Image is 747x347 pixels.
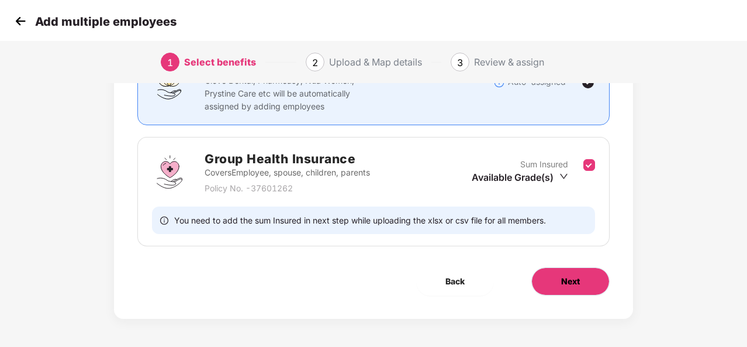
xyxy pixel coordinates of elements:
[205,166,370,179] p: Covers Employee, spouse, children, parents
[416,267,494,296] button: Back
[312,57,318,68] span: 2
[205,74,378,113] p: Clove Dental, Pharmeasy, Nua Women, Prystine Care etc will be automatically assigned by adding em...
[474,53,544,71] div: Review & assign
[184,53,256,71] div: Select benefits
[472,171,568,184] div: Available Grade(s)
[445,275,465,288] span: Back
[205,182,370,195] p: Policy No. - 37601262
[12,12,29,30] img: svg+xml;base64,PHN2ZyB4bWxucz0iaHR0cDovL3d3dy53My5vcmcvMjAwMC9zdmciIHdpZHRoPSIzMCIgaGVpZ2h0PSIzMC...
[174,215,546,226] span: You need to add the sum Insured in next step while uploading the xlsx or csv file for all members.
[167,57,173,68] span: 1
[559,172,568,181] span: down
[520,158,568,171] p: Sum Insured
[152,154,187,190] img: svg+xml;base64,PHN2ZyBpZD0iR3JvdXBfSGVhbHRoX0luc3VyYW5jZSIgZGF0YS1uYW1lPSJHcm91cCBIZWFsdGggSW5zdX...
[457,57,463,68] span: 3
[35,15,177,29] p: Add multiple employees
[561,275,580,288] span: Next
[531,267,610,296] button: Next
[160,215,168,226] span: info-circle
[205,149,370,169] h2: Group Health Insurance
[329,53,422,71] div: Upload & Map details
